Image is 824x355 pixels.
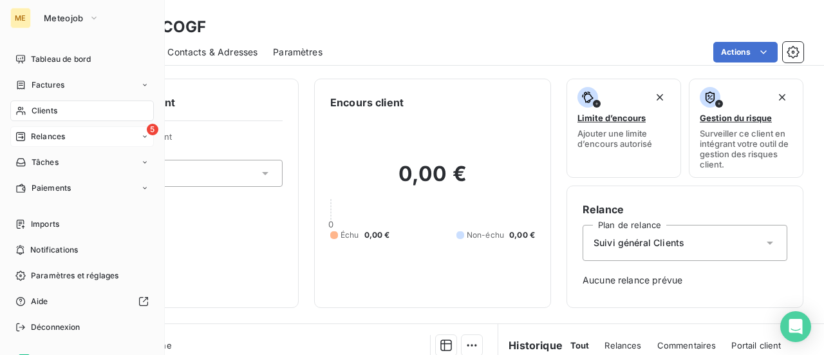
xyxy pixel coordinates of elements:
[731,340,781,350] span: Portail client
[31,270,118,282] span: Paramètres et réglages
[330,161,535,200] h2: 0,00 €
[31,53,91,65] span: Tableau de bord
[498,338,563,353] h6: Historique
[31,218,59,230] span: Imports
[147,124,158,135] span: 5
[509,229,535,241] span: 0,00 €
[713,42,778,62] button: Actions
[577,128,670,149] span: Ajouter une limite d’encours autorisé
[700,113,772,123] span: Gestion du risque
[32,157,59,168] span: Tâches
[570,340,590,350] span: Tout
[31,296,48,307] span: Aide
[700,128,792,169] span: Surveiller ce client en intégrant votre outil de gestion des risques client.
[583,274,787,287] span: Aucune relance prévue
[341,229,359,241] span: Échu
[10,291,154,312] a: Aide
[32,79,64,91] span: Factures
[657,340,716,350] span: Commentaires
[31,321,80,333] span: Déconnexion
[167,46,257,59] span: Contacts & Adresses
[104,131,283,149] span: Propriétés Client
[10,8,31,28] div: ME
[330,95,404,110] h6: Encours client
[780,311,811,342] div: Open Intercom Messenger
[566,79,681,178] button: Limite d’encoursAjouter une limite d’encours autorisé
[604,340,641,350] span: Relances
[32,105,57,117] span: Clients
[689,79,803,178] button: Gestion du risqueSurveiller ce client en intégrant votre outil de gestion des risques client.
[44,13,84,23] span: Meteojob
[78,95,283,110] h6: Informations client
[467,229,504,241] span: Non-échu
[32,182,71,194] span: Paiements
[273,46,323,59] span: Paramètres
[583,202,787,217] h6: Relance
[577,113,646,123] span: Limite d’encours
[30,244,78,256] span: Notifications
[31,131,65,142] span: Relances
[328,219,333,229] span: 0
[594,236,684,249] span: Suivi général Clients
[364,229,390,241] span: 0,00 €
